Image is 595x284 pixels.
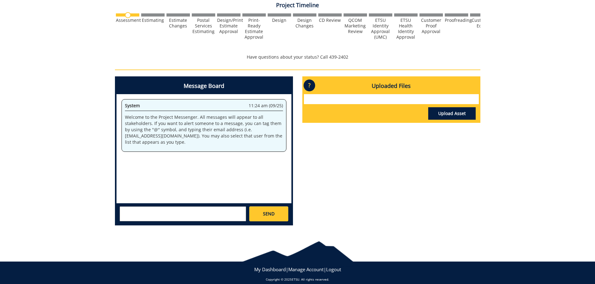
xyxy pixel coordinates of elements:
div: Print-Ready Estimate Approval [242,17,266,40]
a: SEND [249,206,288,221]
a: ETSU [292,277,299,282]
p: ? [304,79,315,91]
span: System [125,103,140,108]
div: Proofreading [445,17,468,23]
h4: Message Board [117,78,291,94]
div: Assessment [116,17,139,23]
div: Customer Proof Approval [419,17,443,34]
textarea: messageToSend [120,206,246,221]
div: Design [268,17,291,23]
h4: Project Timeline [115,2,480,8]
p: Have questions about your status? Call 439-2402 [115,54,480,60]
div: Postal Services Estimating [192,17,215,34]
div: CD Review [318,17,342,23]
p: Welcome to the Project Messenger. All messages will appear to all stakeholders. If you want to al... [125,114,283,145]
div: Estimating [141,17,165,23]
div: ETSU Health Identity Approval [394,17,418,40]
span: 11:24 am (09/25) [249,103,283,109]
a: Manage Account [288,266,324,272]
div: Estimate Changes [166,17,190,29]
div: ETSU Identity Approval (UMC) [369,17,392,40]
div: Design Changes [293,17,316,29]
div: Design/Print Estimate Approval [217,17,240,34]
h4: Uploaded Files [304,78,479,94]
span: SEND [263,211,275,217]
img: no [125,12,131,18]
div: QCOM Marketing Review [344,17,367,34]
a: Logout [326,266,341,272]
a: My Dashboard [254,266,286,272]
div: Customer Edits [470,17,493,29]
a: Upload Asset [428,107,476,120]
